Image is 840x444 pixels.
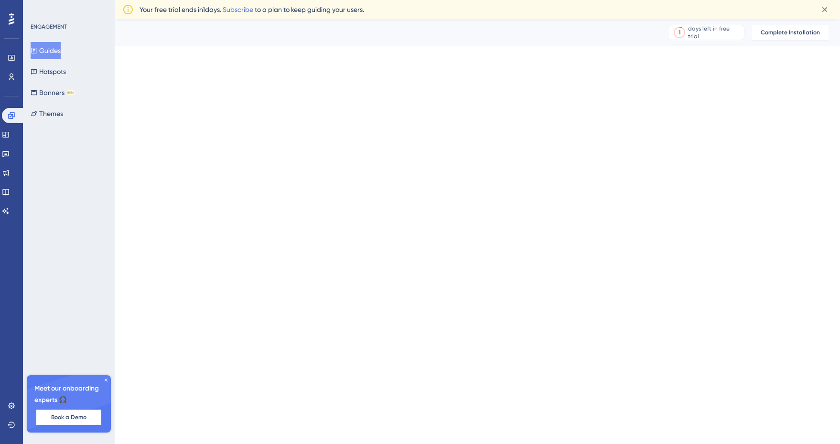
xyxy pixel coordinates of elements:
[34,383,103,406] span: Meet our onboarding experts 🎧
[66,90,75,95] div: BETA
[51,413,86,421] span: Book a Demo
[678,29,680,36] div: 1
[31,84,75,101] button: BannersBETA
[761,29,820,36] span: Complete Installation
[223,6,253,13] a: Subscribe
[36,410,101,425] button: Book a Demo
[31,105,63,122] button: Themes
[688,25,741,40] div: days left in free trial
[31,23,67,31] div: ENGAGEMENT
[31,63,66,80] button: Hotspots
[752,25,829,40] button: Complete Installation
[140,4,364,15] span: Your free trial ends in 1 days. to a plan to keep guiding your users.
[31,42,61,59] button: Guides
